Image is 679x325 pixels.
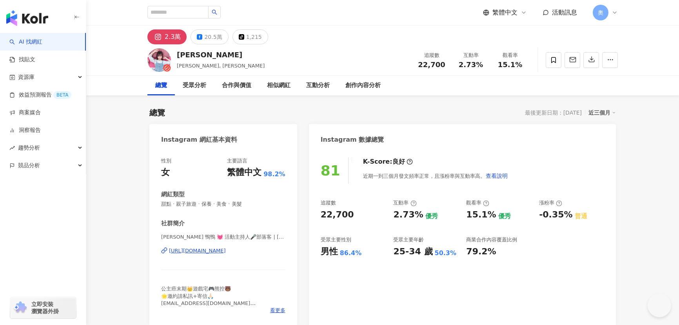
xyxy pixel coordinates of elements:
[204,31,222,42] div: 20.5萬
[466,246,496,258] div: 79.2%
[459,61,483,69] span: 2.73%
[147,29,187,44] button: 2.3萬
[321,199,336,206] div: 追蹤數
[321,135,384,144] div: Instagram 數據總覽
[9,38,42,46] a: searchAI 找網紅
[648,294,671,317] iframe: Help Scout Beacon - Open
[161,247,285,254] a: [URL][DOMAIN_NAME]
[588,108,616,118] div: 近三個月
[393,199,416,206] div: 互動率
[9,109,41,117] a: 商案媒合
[393,246,432,258] div: 25-34 歲
[393,236,424,243] div: 受眾主要年齡
[466,199,489,206] div: 觀看率
[345,81,381,90] div: 創作內容分析
[525,110,582,116] div: 最後更新日期：[DATE]
[227,157,247,164] div: 主要語言
[232,29,268,44] button: 1,215
[177,63,265,69] span: [PERSON_NAME], [PERSON_NAME]
[6,10,48,26] img: logo
[13,301,28,314] img: chrome extension
[31,301,59,315] span: 立即安裝 瀏覽器外掛
[149,107,165,118] div: 總覽
[161,157,171,164] div: 性別
[18,157,40,174] span: 競品分析
[212,9,217,15] span: search
[363,168,508,184] div: 近期一到三個月發文頻率正常，且漲粉率與互動率高。
[161,201,285,208] span: 甜點 · 親子旅遊 · 保養 · 美食 · 美髮
[393,209,423,221] div: 2.73%
[246,31,262,42] div: 1,215
[18,139,40,157] span: 趨勢分析
[417,51,447,59] div: 追蹤數
[539,199,562,206] div: 漲粉率
[227,166,261,179] div: 繁體中文
[363,157,413,166] div: K-Score :
[495,51,525,59] div: 觀看率
[498,61,522,69] span: 15.1%
[435,249,457,257] div: 50.3%
[161,219,185,228] div: 社群簡介
[552,9,577,16] span: 活動訊息
[10,297,76,318] a: chrome extension立即安裝 瀏覽器外掛
[222,81,251,90] div: 合作與價值
[263,170,285,179] span: 98.2%
[466,209,496,221] div: 15.1%
[161,190,185,199] div: 網紅類型
[9,145,15,151] span: rise
[418,60,445,69] span: 22,700
[392,157,405,166] div: 良好
[598,8,603,17] span: 奧
[485,168,508,184] button: 查看說明
[267,81,290,90] div: 相似網紅
[161,135,237,144] div: Instagram 網紅基本資料
[9,56,35,64] a: 找貼文
[169,247,226,254] div: [URL][DOMAIN_NAME]
[539,209,572,221] div: -0.35%
[575,212,587,221] div: 普通
[486,173,508,179] span: 查看說明
[161,234,285,241] span: [PERSON_NAME] 鴨鴨 💓 活動主持人🎤部落客 | [PERSON_NAME]
[191,29,228,44] button: 20.5萬
[492,8,517,17] span: 繁體中文
[183,81,206,90] div: 受眾分析
[177,50,265,60] div: [PERSON_NAME]
[155,81,167,90] div: 總覽
[18,68,34,86] span: 資源庫
[321,162,340,179] div: 81
[321,246,338,258] div: 男性
[425,212,438,221] div: 優秀
[165,31,181,42] div: 2.3萬
[9,126,41,134] a: 洞察報告
[270,307,285,314] span: 看更多
[306,81,330,90] div: 互動分析
[321,236,351,243] div: 受眾主要性別
[147,48,171,72] img: KOL Avatar
[321,209,354,221] div: 22,700
[456,51,486,59] div: 互動率
[498,212,511,221] div: 優秀
[466,236,517,243] div: 商業合作內容覆蓋比例
[9,91,71,99] a: 效益預測報告BETA
[161,166,170,179] div: 女
[340,249,362,257] div: 86.4%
